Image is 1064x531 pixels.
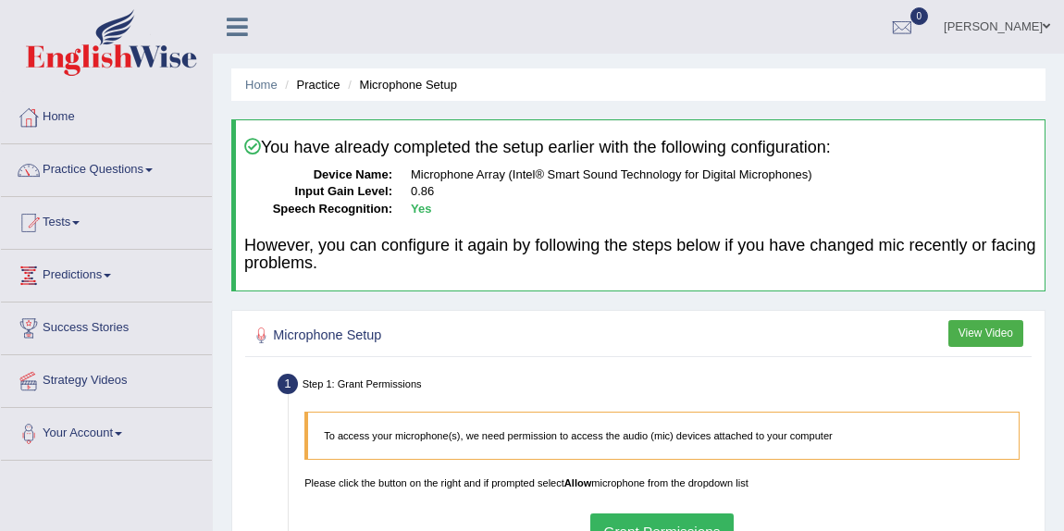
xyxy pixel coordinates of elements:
a: Your Account [1,408,212,454]
a: Strategy Videos [1,355,212,401]
b: Allow [564,477,591,488]
a: Success Stories [1,303,212,349]
div: Step 1: Grant Permissions [271,369,1038,403]
dt: Speech Recognition: [244,201,392,218]
h4: However, you can configure it again by following the steps below if you have changed mic recently... [244,237,1036,274]
dt: Input Gain Level: [244,183,392,201]
a: Tests [1,197,212,243]
a: Practice Questions [1,144,212,191]
span: 0 [910,7,929,25]
button: View Video [948,320,1023,347]
dt: Device Name: [244,167,392,184]
li: Microphone Setup [343,76,457,93]
p: Please click the button on the right and if prompted select microphone from the dropdown list [304,475,1020,490]
h2: Microphone Setup [250,324,732,348]
a: Home [245,78,278,92]
h4: You have already completed the setup earlier with the following configuration: [244,138,1036,157]
a: Home [1,92,212,138]
b: Yes [411,202,431,216]
p: To access your microphone(s), we need permission to access the audio (mic) devices attached to yo... [324,428,1003,443]
dd: Microphone Array (Intel® Smart Sound Technology for Digital Microphones) [411,167,1036,184]
li: Practice [280,76,340,93]
a: Predictions [1,250,212,296]
dd: 0.86 [411,183,1036,201]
